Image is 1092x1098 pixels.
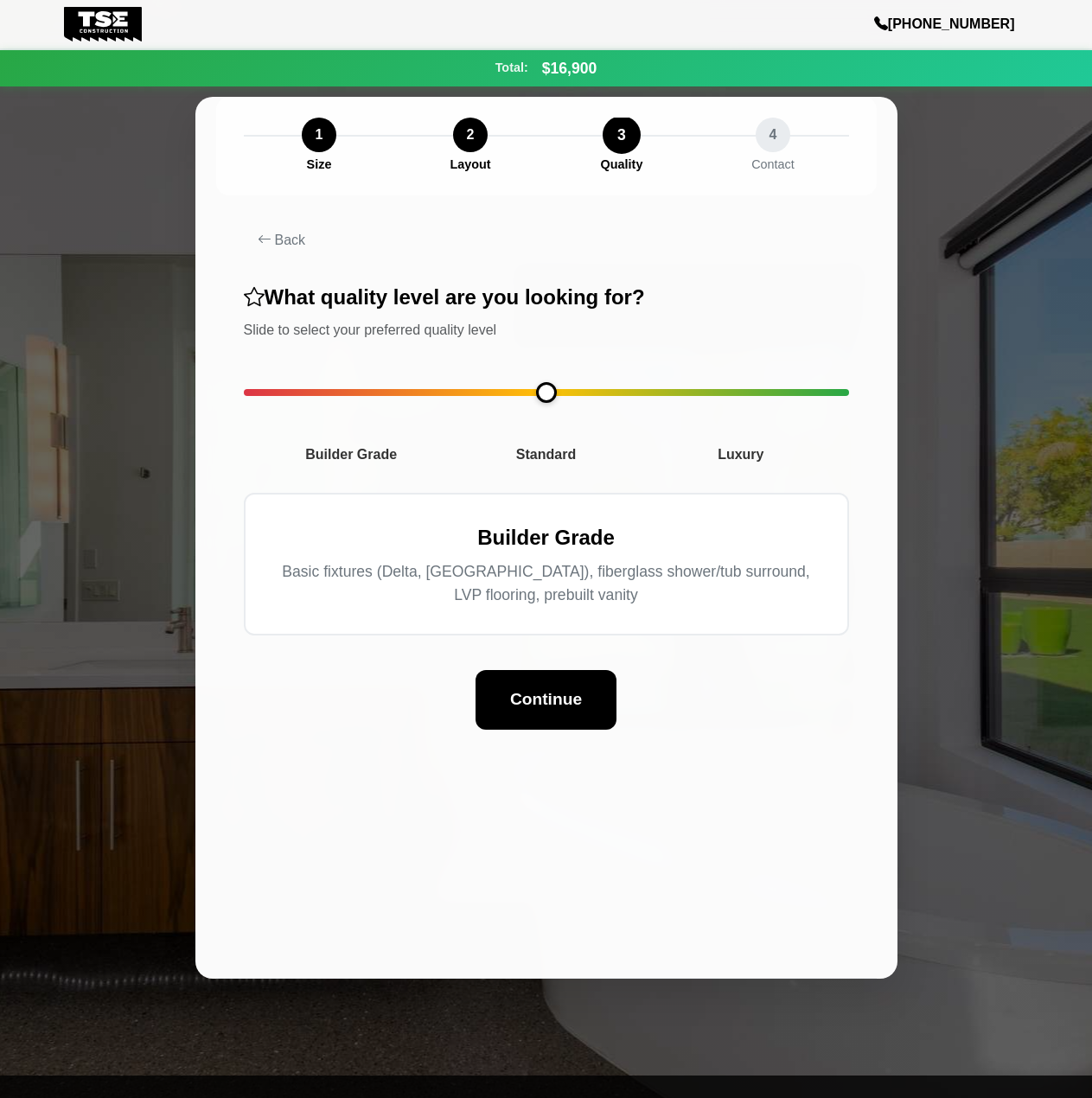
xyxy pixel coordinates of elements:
[64,7,143,41] img: Tse Construction
[603,116,641,154] div: 3
[495,59,528,78] span: Total:
[751,156,795,175] div: Contact
[273,560,820,606] div: Basic fixtures (Delta, [GEOGRAPHIC_DATA]), fiberglass shower/tub surround, LVP flooring, prebuilt...
[476,670,616,730] button: Continue
[643,444,838,465] span: Luxury
[756,118,790,152] div: 4
[860,7,1029,41] a: [PHONE_NUMBER]
[244,223,849,258] button: Back
[453,118,488,152] div: 2
[601,156,643,175] div: Quality
[449,444,643,465] span: Standard
[542,57,597,80] span: $16,900
[244,285,849,310] h3: What quality level are you looking for?
[254,444,449,465] span: Builder Grade
[302,118,336,152] div: 1
[273,522,820,553] div: Builder Grade
[307,156,332,175] div: Size
[450,156,490,175] div: Layout
[244,320,849,341] p: Slide to select your preferred quality level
